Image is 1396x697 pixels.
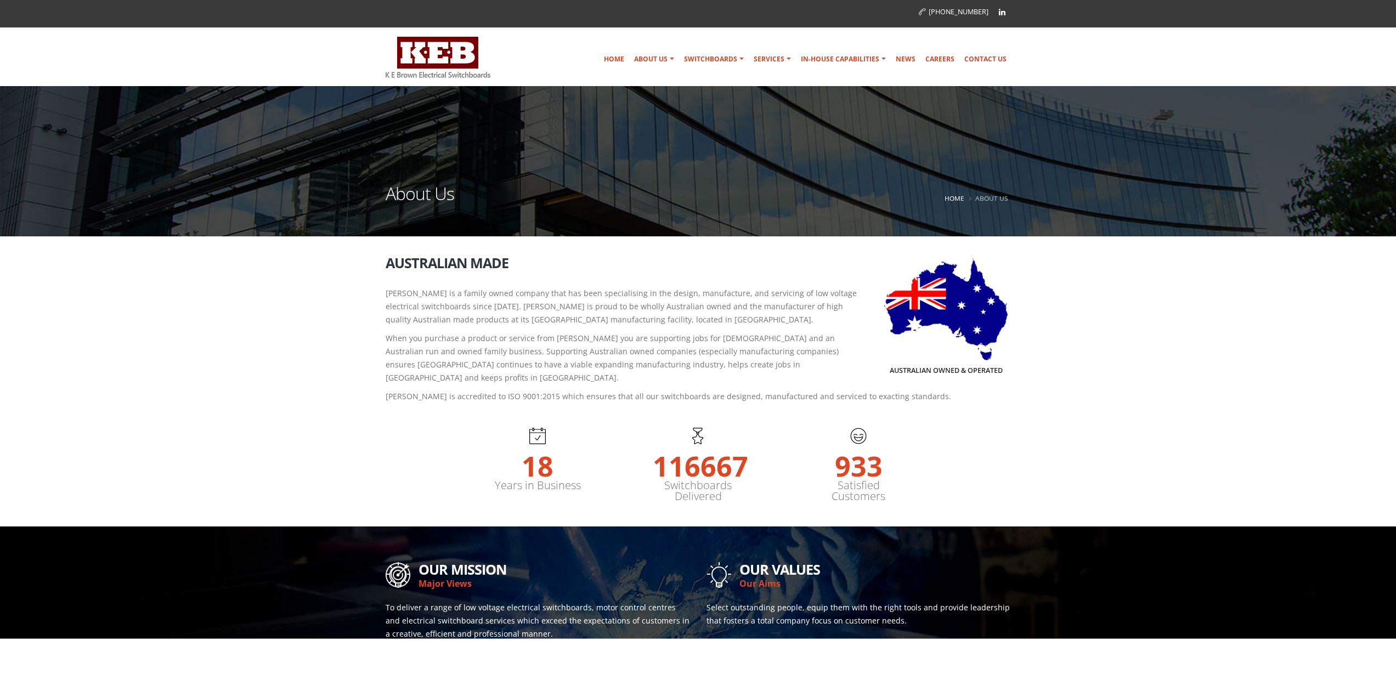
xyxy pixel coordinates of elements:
h1: About Us [386,185,454,216]
h5: Australian Owned & Operated [890,366,1003,376]
a: About Us [630,48,679,70]
a: Linkedin [994,4,1010,20]
strong: 18 [493,444,583,480]
a: Home [600,48,629,70]
p: Select outstanding people, equip them with the right tools and provide leadership that fosters a ... [707,601,1011,627]
p: Major Views [419,577,690,590]
img: K E Brown Electrical Switchboards [386,37,490,78]
strong: 933 [813,444,904,480]
p: When you purchase a product or service from [PERSON_NAME] you are supporting jobs for [DEMOGRAPHI... [386,332,1011,384]
p: Our Aims [739,577,1011,590]
a: Careers [921,48,959,70]
p: [PERSON_NAME] is accredited to ISO 9001:2015 which ensures that all our switchboards are designed... [386,390,1011,403]
p: To deliver a range of low voltage electrical switchboards, motor control centres and electrical s... [386,601,690,641]
label: Years in Business [493,480,583,491]
label: Switchboards Delivered [653,480,743,502]
a: [PHONE_NUMBER] [919,7,988,16]
a: News [891,48,920,70]
a: Home [945,194,964,202]
a: Switchboards [680,48,748,70]
a: Contact Us [960,48,1011,70]
strong: 116667 [653,444,743,480]
h2: Our Mission [419,559,690,577]
a: Services [749,48,795,70]
h2: Our Values [739,559,1011,577]
label: Satisfied Customers [813,480,904,502]
a: In-house Capabilities [796,48,890,70]
p: [PERSON_NAME] is a family owned company that has been specialising in the design, manufacture, an... [386,287,1011,326]
h2: Australian Made [386,256,1011,270]
li: About Us [967,191,1008,205]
